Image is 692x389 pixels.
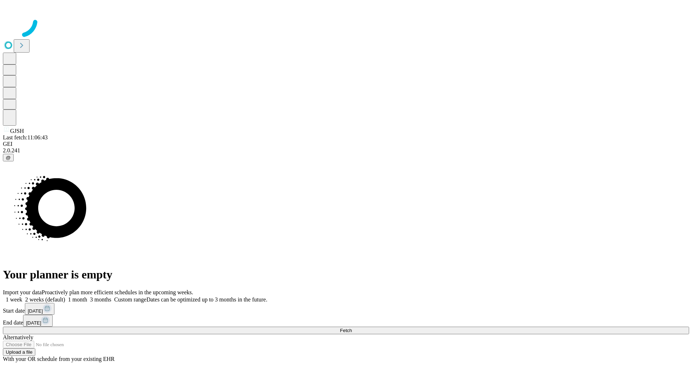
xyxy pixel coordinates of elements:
[3,315,689,327] div: End date
[3,327,689,334] button: Fetch
[68,296,87,303] span: 1 month
[90,296,111,303] span: 3 months
[3,268,689,281] h1: Your planner is empty
[6,155,11,160] span: @
[3,289,42,295] span: Import your data
[3,134,48,140] span: Last fetch: 11:06:43
[25,303,54,315] button: [DATE]
[28,308,43,314] span: [DATE]
[25,296,65,303] span: 2 weeks (default)
[146,296,267,303] span: Dates can be optimized up to 3 months in the future.
[23,315,53,327] button: [DATE]
[3,334,33,340] span: Alternatively
[10,128,24,134] span: GJSH
[6,296,22,303] span: 1 week
[3,154,14,161] button: @
[114,296,146,303] span: Custom range
[3,147,689,154] div: 2.0.241
[3,348,35,356] button: Upload a file
[340,328,352,333] span: Fetch
[42,289,193,295] span: Proactively plan more efficient schedules in the upcoming weeks.
[3,141,689,147] div: GEI
[26,320,41,326] span: [DATE]
[3,356,115,362] span: With your OR schedule from your existing EHR
[3,303,689,315] div: Start date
